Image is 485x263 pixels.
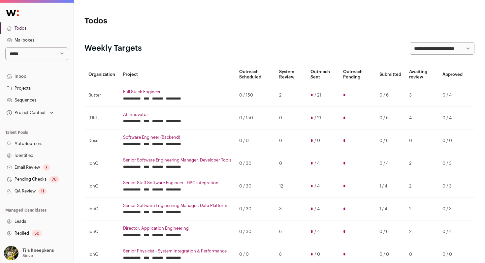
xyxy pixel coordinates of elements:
td: 0 / 30 [235,220,275,243]
td: IonQ [84,220,119,243]
td: 4 [405,107,438,130]
td: 6 [275,220,307,243]
td: 0 / 30 [235,175,275,198]
div: 78 [49,176,59,183]
td: 0 / 150 [235,107,275,130]
td: 2 [405,152,438,175]
span: / 21 [314,93,321,98]
td: 0 / 6 [375,107,405,130]
a: Software Engineer (Backend) [123,135,231,140]
td: 0 / 4 [375,152,405,175]
td: 2 [275,84,307,107]
td: 0 / 6 [375,130,405,152]
td: [URL] [84,107,119,130]
td: 0 / 4 [438,84,467,107]
td: 0 [275,107,307,130]
p: Tils Kneepkens [22,248,54,253]
td: 0 / 30 [235,198,275,220]
td: 3 [405,84,438,107]
img: Wellfound [3,7,22,20]
div: Project Context [5,110,46,115]
td: 0 [275,130,307,152]
th: Approved [438,65,467,84]
td: 0 [405,130,438,152]
th: Outreach Sent [307,65,339,84]
td: 1 / 4 [375,175,405,198]
td: 12 [275,175,307,198]
td: 1 / 4 [375,198,405,220]
h1: Todos [84,16,214,26]
th: Outreach Pending [339,65,375,84]
a: Director, Application Engineering [123,226,231,231]
td: IonQ [84,198,119,220]
div: 11 [38,188,47,194]
h2: Weekly Targets [84,43,142,54]
td: Dosu [84,130,119,152]
span: / 0 [314,252,320,257]
td: IonQ [84,175,119,198]
td: 0 / 3 [438,198,467,220]
td: 2 [405,175,438,198]
td: 0 / 4 [438,220,467,243]
p: Sieve [22,253,33,258]
td: 3 [275,198,307,220]
td: 0 / 3 [438,152,467,175]
th: Project [119,65,235,84]
th: System Review [275,65,307,84]
span: / 21 [314,115,321,121]
a: Full Stack Engineer [123,89,231,95]
td: 0 / 30 [235,152,275,175]
a: Senior Software Engineering Manager, Data Platform [123,203,231,208]
th: Awaiting review [405,65,438,84]
td: 0 / 4 [438,107,467,130]
a: AI Innovator [123,112,231,117]
th: Submitted [375,65,405,84]
a: Senior Software Engineering Manager, Developer Tools [123,158,231,163]
td: IonQ [84,152,119,175]
td: 2 [405,198,438,220]
td: 0 / 6 [375,220,405,243]
td: 0 / 0 [438,130,467,152]
td: 0 [275,152,307,175]
a: Senior Staff Software Engineer - HPC integration [123,180,231,186]
td: Butter [84,84,119,107]
div: 50 [32,230,42,237]
span: / 4 [314,229,320,234]
td: 0 / 3 [438,175,467,198]
td: 0 / 0 [235,130,275,152]
td: 2 [405,220,438,243]
span: / 4 [314,206,320,212]
button: Open dropdown [5,108,55,117]
th: Organization [84,65,119,84]
span: / 4 [314,184,320,189]
td: 0 / 6 [375,84,405,107]
a: Senior Physicist - System Integration & Performance [123,248,231,254]
div: 7 [43,164,50,171]
span: / 0 [314,138,320,143]
img: 6689865-medium_jpg [4,246,18,260]
td: 0 / 150 [235,84,275,107]
th: Outreach Scheduled [235,65,275,84]
span: / 4 [314,161,320,166]
button: Open dropdown [3,246,55,260]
